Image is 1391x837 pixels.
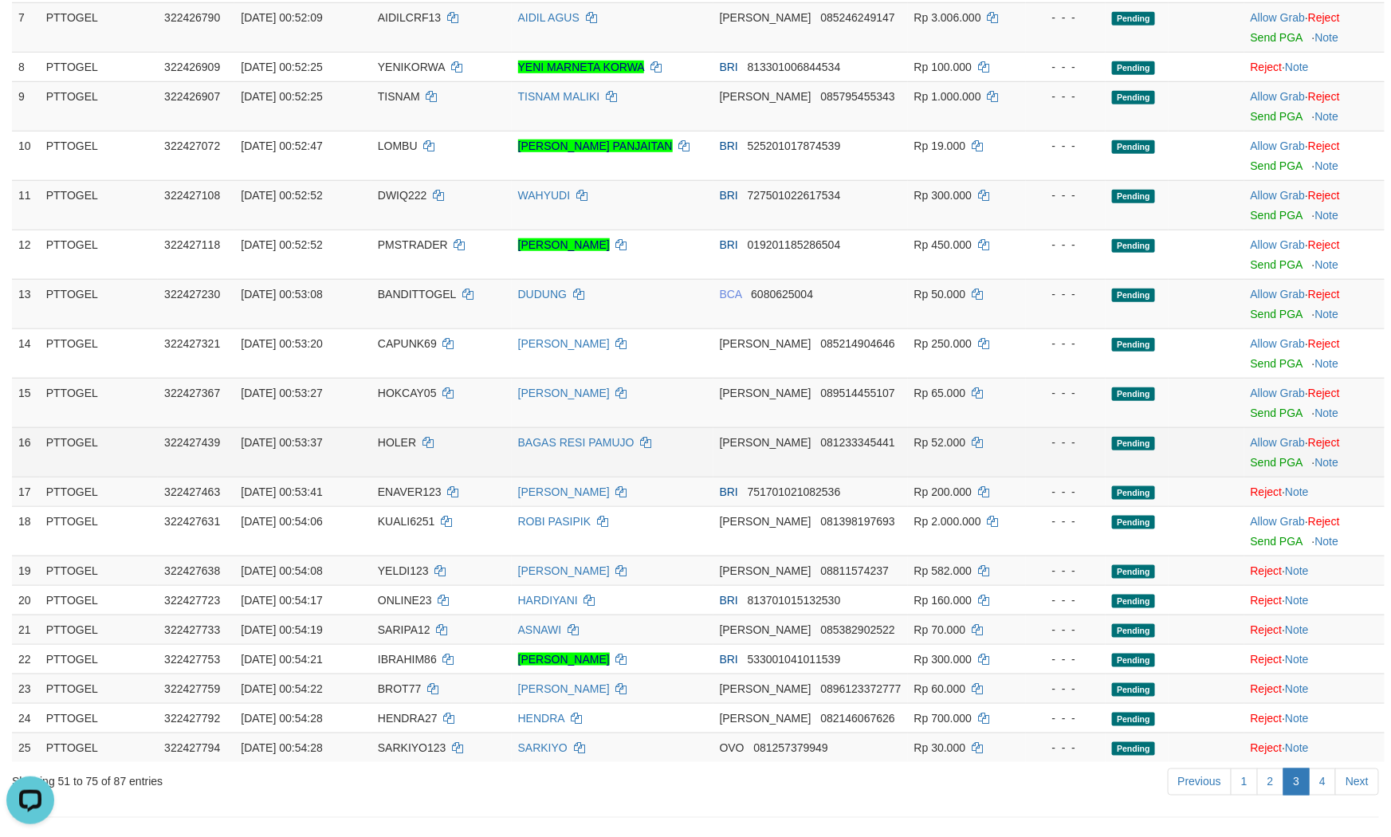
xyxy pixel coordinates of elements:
div: - - - [1032,740,1099,756]
a: Send PGA [1251,407,1303,419]
span: Rp 100.000 [914,61,972,73]
span: Copy 751701021082536 to clipboard [748,485,841,498]
span: BROT77 [378,682,421,695]
a: Note [1285,741,1309,754]
td: PTTOGEL [40,180,158,230]
td: · [1244,674,1385,703]
a: Allow Grab [1251,189,1305,202]
span: [DATE] 00:54:19 [241,623,322,636]
span: · [1251,11,1308,24]
a: [PERSON_NAME] [518,682,610,695]
a: Reject [1308,90,1340,103]
span: Pending [1112,239,1155,253]
div: - - - [1032,710,1099,726]
a: Previous [1168,768,1232,796]
span: Rp 250.000 [914,337,972,350]
a: Allow Grab [1251,90,1305,103]
div: - - - [1032,187,1099,203]
span: 322427753 [164,653,220,666]
a: Note [1315,407,1339,419]
span: 322427794 [164,741,220,754]
td: PTTOGEL [40,506,158,556]
div: - - - [1032,434,1099,450]
span: Rp 160.000 [914,594,972,607]
a: Send PGA [1251,31,1303,44]
span: [DATE] 00:54:28 [241,741,322,754]
span: Copy 019201185286504 to clipboard [748,238,841,251]
a: Send PGA [1251,159,1303,172]
span: [PERSON_NAME] [720,90,811,103]
a: Reject [1251,623,1283,636]
span: [DATE] 00:52:52 [241,238,322,251]
td: 21 [12,615,40,644]
a: Reject [1251,653,1283,666]
span: Copy 082146067626 to clipboard [821,712,895,725]
span: · [1251,288,1308,301]
span: Rp 65.000 [914,387,966,399]
span: LOMBU [378,139,418,152]
div: - - - [1032,385,1099,401]
td: · [1244,427,1385,477]
span: 322427072 [164,139,220,152]
a: Send PGA [1251,110,1303,123]
span: [PERSON_NAME] [720,387,811,399]
td: 12 [12,230,40,279]
span: PMSTRADER [378,238,448,251]
a: HENDRA [518,712,564,725]
td: PTTOGEL [40,733,158,762]
span: [DATE] 00:54:22 [241,682,322,695]
span: Copy 085382902522 to clipboard [821,623,895,636]
div: - - - [1032,336,1099,352]
td: · [1244,585,1385,615]
td: · [1244,703,1385,733]
span: · [1251,387,1308,399]
span: [DATE] 00:52:52 [241,189,322,202]
span: BRI [720,139,738,152]
a: Reject [1308,515,1340,528]
a: Note [1285,712,1309,725]
span: [DATE] 00:52:47 [241,139,322,152]
span: 322427631 [164,515,220,528]
span: [DATE] 00:54:06 [241,515,322,528]
a: Reject [1251,682,1283,695]
span: [DATE] 00:53:27 [241,387,322,399]
span: Pending [1112,437,1155,450]
span: Rp 52.000 [914,436,966,449]
span: Copy 085246249147 to clipboard [821,11,895,24]
span: Rp 200.000 [914,485,972,498]
span: [DATE] 00:53:20 [241,337,322,350]
span: Copy 081233345441 to clipboard [821,436,895,449]
span: [PERSON_NAME] [720,11,811,24]
span: 322427759 [164,682,220,695]
a: Note [1285,564,1309,577]
td: 20 [12,585,40,615]
span: Rp 300.000 [914,653,972,666]
a: Send PGA [1251,357,1303,370]
td: 13 [12,279,40,328]
a: [PERSON_NAME] [518,485,610,498]
a: Send PGA [1251,308,1303,320]
a: Reject [1251,712,1283,725]
span: Rp 450.000 [914,238,972,251]
a: Allow Grab [1251,515,1305,528]
span: Pending [1112,595,1155,608]
span: Pending [1112,654,1155,667]
span: Rp 1.000.000 [914,90,981,103]
span: Copy 08811574237 to clipboard [821,564,890,577]
span: [DATE] 00:53:37 [241,436,322,449]
span: BRI [720,485,738,498]
span: YENIKORWA [378,61,445,73]
span: Pending [1112,338,1155,352]
a: Note [1315,357,1339,370]
span: Copy 813701015132530 to clipboard [748,594,841,607]
span: Copy 727501022617534 to clipboard [748,189,841,202]
span: BRI [720,189,738,202]
a: [PERSON_NAME] PANJAITAN [518,139,673,152]
a: [PERSON_NAME] [518,238,610,251]
td: PTTOGEL [40,279,158,328]
a: Note [1285,623,1309,636]
td: · [1244,733,1385,762]
span: Pending [1112,565,1155,579]
a: Reject [1308,337,1340,350]
span: OVO [720,741,745,754]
